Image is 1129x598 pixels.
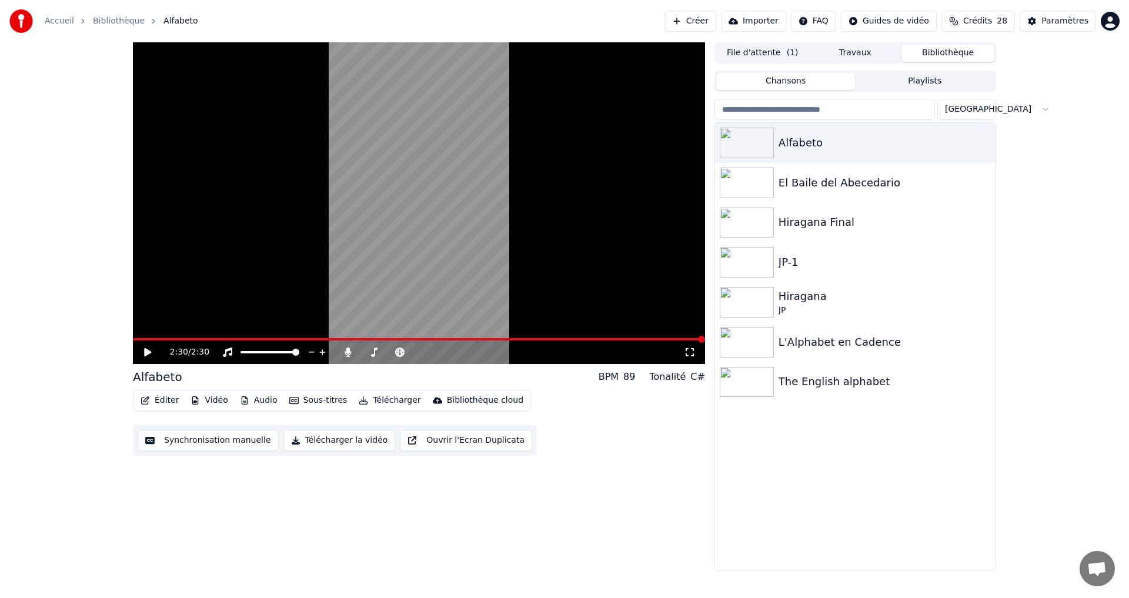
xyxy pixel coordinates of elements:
[791,11,836,32] button: FAQ
[779,288,991,305] div: Hiragana
[721,11,786,32] button: Importer
[963,15,992,27] span: Crédits
[285,392,352,409] button: Sous-titres
[1020,11,1096,32] button: Paramètres
[623,370,635,384] div: 89
[997,15,1007,27] span: 28
[599,370,619,384] div: BPM
[93,15,145,27] a: Bibliothèque
[138,430,279,451] button: Synchronisation manuelle
[841,11,937,32] button: Guides de vidéo
[779,254,991,270] div: JP-1
[787,47,799,59] span: ( 1 )
[354,392,425,409] button: Télécharger
[1080,551,1115,586] a: Ouvrir le chat
[9,9,33,33] img: youka
[235,392,282,409] button: Audio
[170,346,198,358] div: /
[779,305,991,316] div: JP
[716,73,856,90] button: Chansons
[855,73,994,90] button: Playlists
[779,175,991,191] div: El Baile del Abecedario
[163,15,198,27] span: Alfabeto
[133,369,182,385] div: Alfabeto
[1041,15,1088,27] div: Paramètres
[664,11,716,32] button: Créer
[447,395,523,406] div: Bibliothèque cloud
[690,370,705,384] div: C#
[901,45,994,62] button: Bibliothèque
[170,346,188,358] span: 2:30
[779,214,991,230] div: Hiragana Final
[191,346,209,358] span: 2:30
[941,11,1015,32] button: Crédits28
[809,45,902,62] button: Travaux
[400,430,532,451] button: Ouvrir l'Ecran Duplicata
[45,15,74,27] a: Accueil
[779,135,991,151] div: Alfabeto
[186,392,232,409] button: Vidéo
[649,370,686,384] div: Tonalité
[45,15,198,27] nav: breadcrumb
[716,45,809,62] button: File d'attente
[136,392,183,409] button: Éditer
[945,103,1031,115] span: [GEOGRAPHIC_DATA]
[779,334,991,350] div: L'Alphabet en Cadence
[283,430,396,451] button: Télécharger la vidéo
[779,373,991,390] div: The English alphabet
